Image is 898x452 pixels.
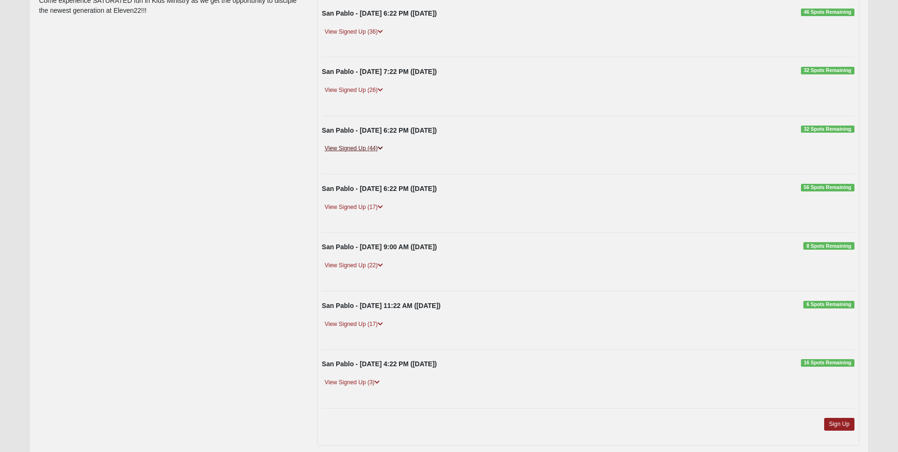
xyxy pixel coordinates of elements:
strong: San Pablo - [DATE] 6:22 PM ([DATE]) [322,127,437,134]
a: View Signed Up (22) [322,261,386,271]
strong: San Pablo - [DATE] 6:22 PM ([DATE]) [322,9,437,17]
span: 32 Spots Remaining [801,126,854,133]
a: View Signed Up (17) [322,319,386,329]
strong: San Pablo - [DATE] 7:22 PM ([DATE]) [322,68,437,75]
span: 32 Spots Remaining [801,67,854,74]
span: 8 Spots Remaining [803,242,854,250]
a: View Signed Up (26) [322,85,386,95]
a: View Signed Up (36) [322,27,386,37]
strong: San Pablo - [DATE] 4:22 PM ([DATE]) [322,360,437,368]
strong: San Pablo - [DATE] 11:22 AM ([DATE]) [322,302,441,309]
strong: San Pablo - [DATE] 6:22 PM ([DATE]) [322,185,437,192]
a: View Signed Up (44) [322,144,386,154]
strong: San Pablo - [DATE] 9:00 AM ([DATE]) [322,243,437,251]
a: View Signed Up (3) [322,378,382,388]
span: 16 Spots Remaining [801,359,854,367]
span: 46 Spots Remaining [801,9,854,16]
span: 56 Spots Remaining [801,184,854,191]
span: 6 Spots Remaining [803,301,854,308]
a: Sign Up [824,418,854,431]
a: View Signed Up (17) [322,202,386,212]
